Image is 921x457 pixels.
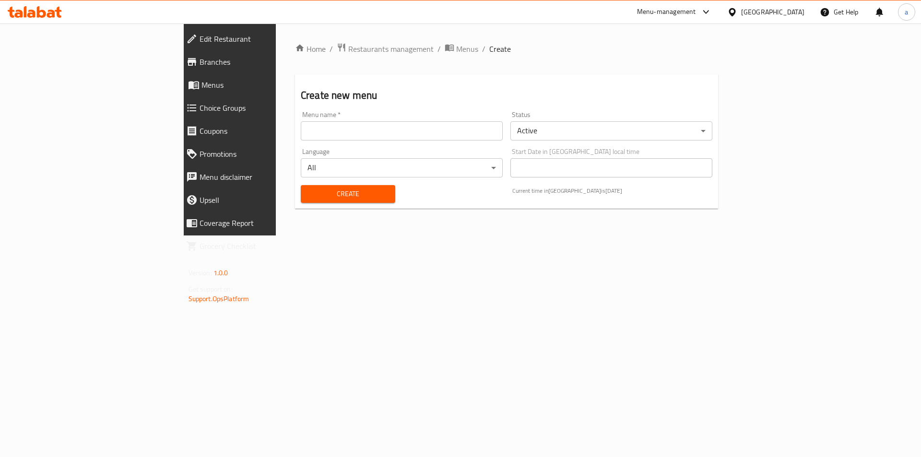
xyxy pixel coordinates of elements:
a: Promotions [178,142,338,165]
span: Menus [201,79,330,91]
a: Menus [178,73,338,96]
span: Menus [456,43,478,55]
h2: Create new menu [301,88,712,103]
a: Edit Restaurant [178,27,338,50]
div: [GEOGRAPHIC_DATA] [741,7,804,17]
a: Restaurants management [337,43,434,55]
a: Menus [445,43,478,55]
input: Please enter Menu name [301,121,503,141]
span: Promotions [200,148,330,160]
span: Create [489,43,511,55]
li: / [437,43,441,55]
a: Choice Groups [178,96,338,119]
span: Upsell [200,194,330,206]
a: Branches [178,50,338,73]
span: Coupons [200,125,330,137]
div: Active [510,121,712,141]
p: Current time in [GEOGRAPHIC_DATA] is [DATE] [512,187,712,195]
span: Menu disclaimer [200,171,330,183]
li: / [482,43,485,55]
a: Coverage Report [178,211,338,234]
a: Grocery Checklist [178,234,338,258]
span: Get support on: [189,283,233,295]
nav: breadcrumb [295,43,718,55]
a: Support.OpsPlatform [189,293,249,305]
span: a [905,7,908,17]
a: Menu disclaimer [178,165,338,188]
span: Grocery Checklist [200,240,330,252]
span: Create [308,188,388,200]
span: Choice Groups [200,102,330,114]
div: All [301,158,503,177]
span: 1.0.0 [213,267,228,279]
div: Menu-management [637,6,696,18]
a: Upsell [178,188,338,211]
a: Coupons [178,119,338,142]
span: Coverage Report [200,217,330,229]
span: Branches [200,56,330,68]
button: Create [301,185,395,203]
span: Version: [189,267,212,279]
span: Edit Restaurant [200,33,330,45]
span: Restaurants management [348,43,434,55]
